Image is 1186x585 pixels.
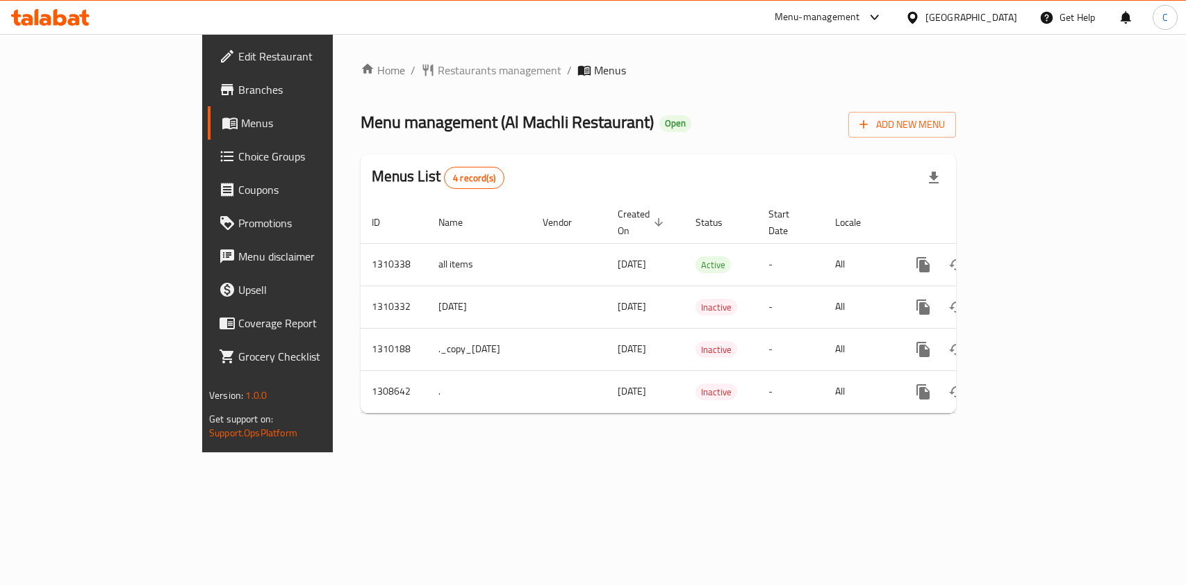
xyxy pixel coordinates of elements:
[768,206,807,239] span: Start Date
[245,386,267,404] span: 1.0.0
[427,328,532,370] td: ._copy_[DATE]
[896,201,1051,244] th: Actions
[421,62,561,79] a: Restaurants management
[209,386,243,404] span: Version:
[438,62,561,79] span: Restaurants management
[238,315,389,331] span: Coverage Report
[757,328,824,370] td: -
[241,115,389,131] span: Menus
[238,148,389,165] span: Choice Groups
[208,173,400,206] a: Coupons
[238,248,389,265] span: Menu disclaimer
[238,48,389,65] span: Edit Restaurant
[594,62,626,79] span: Menus
[824,286,896,328] td: All
[208,340,400,373] a: Grocery Checklist
[427,286,532,328] td: [DATE]
[824,370,896,413] td: All
[208,206,400,240] a: Promotions
[757,286,824,328] td: -
[445,172,504,185] span: 4 record(s)
[208,273,400,306] a: Upsell
[208,40,400,73] a: Edit Restaurant
[361,201,1051,413] table: enhanced table
[917,161,950,195] div: Export file
[925,10,1017,25] div: [GEOGRAPHIC_DATA]
[618,255,646,273] span: [DATE]
[695,256,731,273] div: Active
[775,9,860,26] div: Menu-management
[695,384,737,400] span: Inactive
[238,181,389,198] span: Coupons
[238,348,389,365] span: Grocery Checklist
[940,290,973,324] button: Change Status
[618,206,668,239] span: Created On
[208,240,400,273] a: Menu disclaimer
[695,341,737,358] div: Inactive
[907,333,940,366] button: more
[757,370,824,413] td: -
[907,375,940,409] button: more
[209,410,273,428] span: Get support on:
[208,106,400,140] a: Menus
[757,243,824,286] td: -
[438,214,481,231] span: Name
[859,116,945,133] span: Add New Menu
[907,248,940,281] button: more
[427,243,532,286] td: all items
[618,382,646,400] span: [DATE]
[372,214,398,231] span: ID
[695,257,731,273] span: Active
[208,73,400,106] a: Branches
[835,214,879,231] span: Locale
[238,215,389,231] span: Promotions
[361,106,654,138] span: Menu management ( Al Machli Restaurant )
[695,299,737,315] div: Inactive
[427,370,532,413] td: .
[940,375,973,409] button: Change Status
[1162,10,1168,25] span: C
[618,297,646,315] span: [DATE]
[659,115,691,132] div: Open
[695,342,737,358] span: Inactive
[907,290,940,324] button: more
[444,167,504,189] div: Total records count
[618,340,646,358] span: [DATE]
[208,306,400,340] a: Coverage Report
[695,214,741,231] span: Status
[411,62,415,79] li: /
[940,248,973,281] button: Change Status
[848,112,956,138] button: Add New Menu
[824,243,896,286] td: All
[208,140,400,173] a: Choice Groups
[209,424,297,442] a: Support.OpsPlatform
[238,281,389,298] span: Upsell
[695,299,737,315] span: Inactive
[238,81,389,98] span: Branches
[940,333,973,366] button: Change Status
[543,214,590,231] span: Vendor
[361,62,956,79] nav: breadcrumb
[567,62,572,79] li: /
[824,328,896,370] td: All
[659,117,691,129] span: Open
[372,166,504,189] h2: Menus List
